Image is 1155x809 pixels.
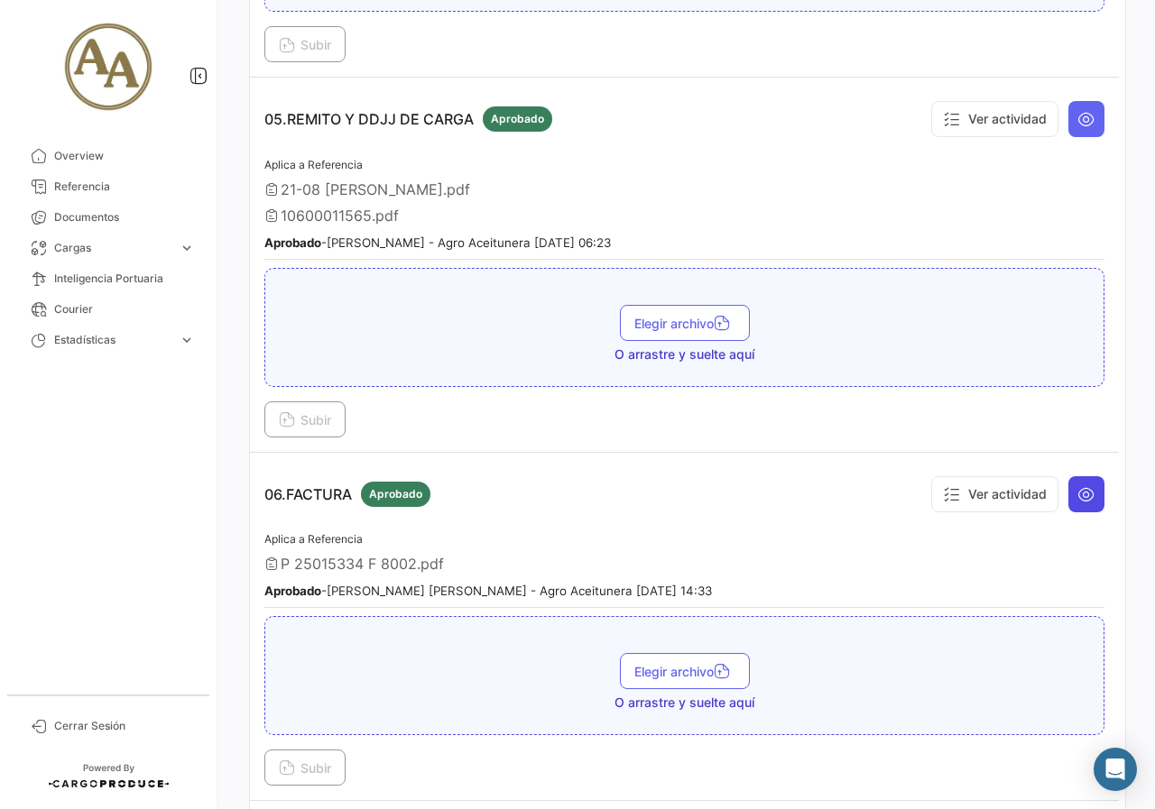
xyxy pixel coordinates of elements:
[634,316,735,331] span: Elegir archivo
[931,476,1058,512] button: Ver actividad
[264,235,611,250] small: - [PERSON_NAME] - Agro Aceitunera [DATE] 06:23
[264,482,430,507] p: 06.FACTURA
[14,202,202,233] a: Documentos
[264,26,346,62] button: Subir
[179,332,195,348] span: expand_more
[179,240,195,256] span: expand_more
[931,101,1058,137] button: Ver actividad
[264,749,346,786] button: Subir
[264,235,321,250] b: Aprobado
[54,718,195,734] span: Cerrar Sesión
[620,305,750,341] button: Elegir archivo
[54,301,195,317] span: Courier
[54,179,195,195] span: Referencia
[281,207,399,225] span: 10600011565.pdf
[614,345,754,363] span: O arrastre y suelte aquí
[264,106,552,132] p: 05.REMITO Y DDJJ DE CARGA
[620,653,750,689] button: Elegir archivo
[14,171,202,202] a: Referencia
[281,180,470,198] span: 21-08 [PERSON_NAME].pdf
[264,532,363,546] span: Aplica a Referencia
[14,294,202,325] a: Courier
[54,240,171,256] span: Cargas
[279,37,331,52] span: Subir
[264,584,712,598] small: - [PERSON_NAME] [PERSON_NAME] - Agro Aceitunera [DATE] 14:33
[63,22,153,112] img: d85fbf23-fa35-483a-980e-3848878eb9e8.jpg
[279,412,331,427] span: Subir
[614,694,754,712] span: O arrastre y suelte aquí
[279,760,331,776] span: Subir
[54,148,195,164] span: Overview
[491,111,544,127] span: Aprobado
[54,209,195,225] span: Documentos
[369,486,422,502] span: Aprobado
[634,664,735,679] span: Elegir archivo
[264,584,321,598] b: Aprobado
[54,271,195,287] span: Inteligencia Portuaria
[1094,748,1137,791] div: Abrir Intercom Messenger
[264,158,363,171] span: Aplica a Referencia
[14,141,202,171] a: Overview
[54,332,171,348] span: Estadísticas
[264,401,346,437] button: Subir
[14,263,202,294] a: Inteligencia Portuaria
[281,555,444,573] span: P 25015334 F 8002.pdf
